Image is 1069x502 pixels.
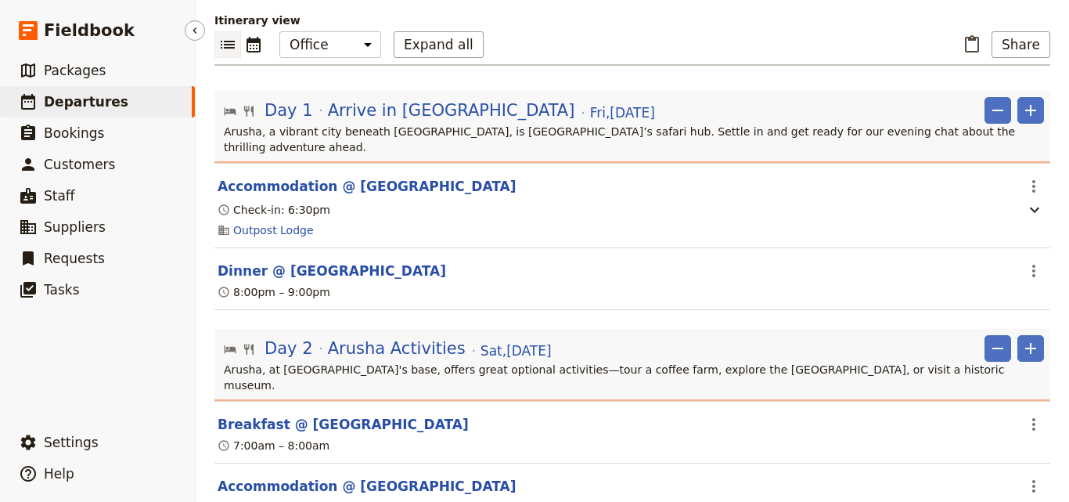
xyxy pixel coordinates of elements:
span: Bookings [44,125,104,141]
button: Edit this itinerary item [218,415,469,434]
span: Arrive in [GEOGRAPHIC_DATA] [328,99,575,122]
span: Day 1 [265,99,313,122]
button: Hide menu [185,20,205,41]
span: Packages [44,63,106,78]
p: Itinerary view [214,13,1050,28]
div: 8:00pm – 9:00pm [218,284,330,300]
div: 7:00am – 8:00am [218,438,329,453]
button: Edit this itinerary item [218,477,516,496]
span: Suppliers [44,219,106,235]
button: Edit day information [224,99,655,122]
p: Arusha, at [GEOGRAPHIC_DATA]'s base, offers great optional activities—tour a coffee farm, explore... [224,362,1044,393]
button: Calendar view [241,31,267,58]
button: Edit day information [224,337,552,360]
span: Fri , [DATE] [590,103,655,122]
span: Sat , [DATE] [481,341,552,360]
span: Settings [44,435,99,450]
button: Edit this itinerary item [218,262,446,280]
button: Share [992,31,1050,58]
button: Add [1017,335,1044,362]
button: Actions [1020,473,1047,500]
button: Actions [1020,258,1047,284]
button: Paste itinerary item [959,31,985,58]
button: Edit this itinerary item [218,177,516,196]
span: Requests [44,251,105,266]
button: Remove [984,97,1011,124]
button: List view [214,31,241,58]
span: Customers [44,157,115,172]
div: Check-in: 6:30pm [218,202,330,218]
button: Remove [984,335,1011,362]
button: Expand all [394,31,484,58]
a: Outpost Lodge [233,222,314,238]
span: Staff [44,188,75,204]
button: Add [1017,97,1044,124]
button: Actions [1020,411,1047,438]
span: Fieldbook [44,19,135,42]
span: Departures [44,94,128,110]
span: Tasks [44,282,80,298]
button: Actions [1020,173,1047,200]
span: Help [44,466,74,482]
span: Arusha Activities [328,337,466,360]
span: Day 2 [265,337,313,360]
p: Arusha, a vibrant city beneath [GEOGRAPHIC_DATA], is [GEOGRAPHIC_DATA]’s safari hub. Settle in an... [224,124,1044,155]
